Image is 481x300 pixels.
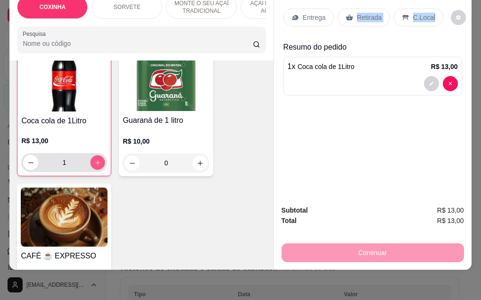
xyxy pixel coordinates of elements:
p: Resumo do pedido [283,42,462,53]
span: R$ 13,00 [437,205,464,215]
button: decrease-product-quantity [424,76,439,91]
label: Pesquisa [23,30,49,38]
input: Pesquisa [23,39,253,48]
button: decrease-product-quantity [451,10,466,25]
p: SORVETE [114,3,141,11]
h4: Coca cola de 1Litro [21,115,107,127]
p: R$ 13,00 [431,62,458,71]
button: increase-product-quantity [91,155,105,170]
p: COXINHA [40,3,66,11]
img: product-image [21,188,108,247]
h4: CAFÉ ☕ EXPRESSO [21,250,108,262]
p: Entrega [303,13,326,22]
p: 1 x [288,61,355,72]
strong: Subtotal [282,206,308,214]
h4: Guaraná de 1 litro [123,115,209,126]
button: decrease-product-quantity [443,76,458,91]
span: R$ 13,00 [437,215,464,226]
p: Retirada [357,13,382,22]
p: R$ 13,00 [21,136,107,146]
span: Coca cola de 1Litro [298,63,355,70]
button: increase-product-quantity [192,155,207,171]
p: R$ 10,00 [123,137,209,146]
img: product-image [123,52,209,111]
button: decrease-product-quantity [23,155,38,170]
button: decrease-product-quantity [124,155,140,171]
p: C.Local [413,13,435,22]
strong: Total [282,217,297,224]
img: product-image [21,52,107,111]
